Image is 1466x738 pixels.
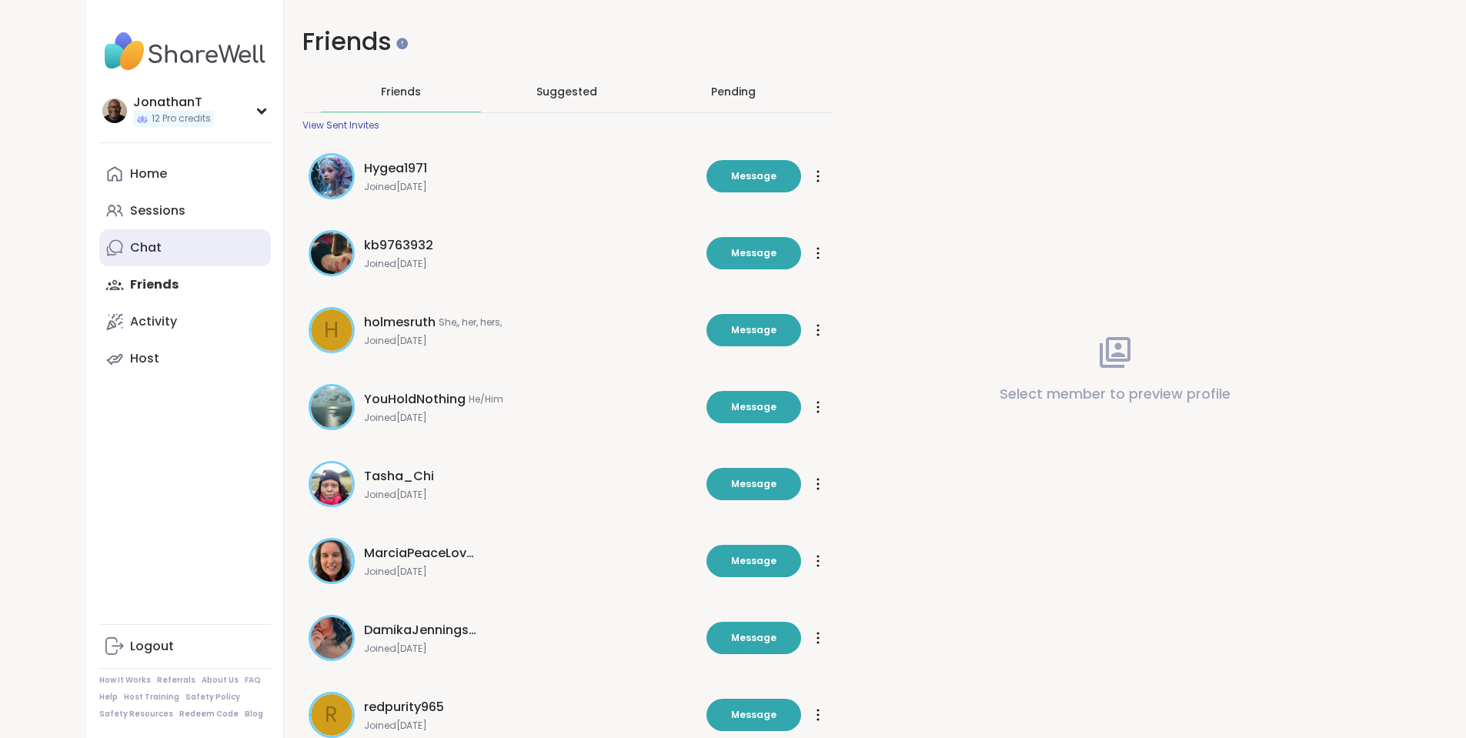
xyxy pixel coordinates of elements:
button: Message [706,545,801,577]
span: She,, her, hers, [439,316,502,329]
div: Logout [130,638,174,655]
span: Joined [DATE] [364,181,697,193]
a: Referrals [157,675,195,686]
span: holmesruth [364,313,436,332]
a: How It Works [99,675,151,686]
span: Message [731,477,776,491]
button: Message [706,699,801,731]
a: Chat [99,229,271,266]
img: ShareWell Nav Logo [99,25,271,78]
a: Blog [245,709,263,720]
span: 12 Pro credits [152,112,211,125]
span: Joined [DATE] [364,258,697,270]
div: Home [130,165,167,182]
a: Safety Resources [99,709,173,720]
button: Message [706,622,801,654]
span: Joined [DATE] [364,720,697,732]
span: He/Him [469,393,503,406]
a: Host [99,340,271,377]
button: Message [706,468,801,500]
span: Joined [DATE] [364,643,697,655]
span: Message [731,400,776,414]
span: Tasha_Chi [364,467,434,486]
span: Message [731,169,776,183]
a: Sessions [99,192,271,229]
span: Joined [DATE] [364,566,697,578]
span: YouHoldNothing [364,390,466,409]
a: Safety Policy [185,692,240,703]
h1: Friends [302,25,832,59]
img: YouHoldNothing [311,386,352,428]
span: Friends [381,84,421,99]
span: Joined [DATE] [364,489,697,501]
a: Host Training [124,692,179,703]
span: Message [731,554,776,568]
span: r [325,699,338,731]
button: Message [706,160,801,192]
span: Joined [DATE] [364,412,697,424]
a: About Us [202,675,239,686]
img: Hygea1971 [311,155,352,197]
div: Chat [130,239,162,256]
a: Redeem Code [179,709,239,720]
span: redpurity965 [364,698,444,716]
span: Suggested [536,84,597,99]
img: MarciaPeaceLoveHappiness [311,540,352,582]
div: Host [130,350,159,367]
button: Message [706,237,801,269]
div: Activity [130,313,177,330]
span: Message [731,246,776,260]
img: JonathanT [102,99,127,123]
span: MarciaPeaceLoveHappiness [364,544,479,563]
span: Hygea1971 [364,159,427,178]
span: DamikaJenningsBowman [364,621,479,639]
div: JonathanT [133,94,214,111]
span: Message [731,323,776,337]
span: Message [731,631,776,645]
img: DamikaJenningsBowman [311,617,352,659]
a: Home [99,155,271,192]
iframe: Spotlight [396,38,408,49]
button: Message [706,391,801,423]
span: h [324,314,339,346]
div: Pending [711,84,756,99]
div: Sessions [130,202,185,219]
button: Message [706,314,801,346]
span: Message [731,708,776,722]
a: Help [99,692,118,703]
img: Tasha_Chi [311,463,352,505]
a: Activity [99,303,271,340]
div: View Sent Invites [302,119,379,132]
p: Select member to preview profile [1000,383,1231,405]
span: kb9763932 [364,236,433,255]
a: Logout [99,628,271,665]
span: Joined [DATE] [364,335,697,347]
img: kb9763932 [311,232,352,274]
a: FAQ [245,675,261,686]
